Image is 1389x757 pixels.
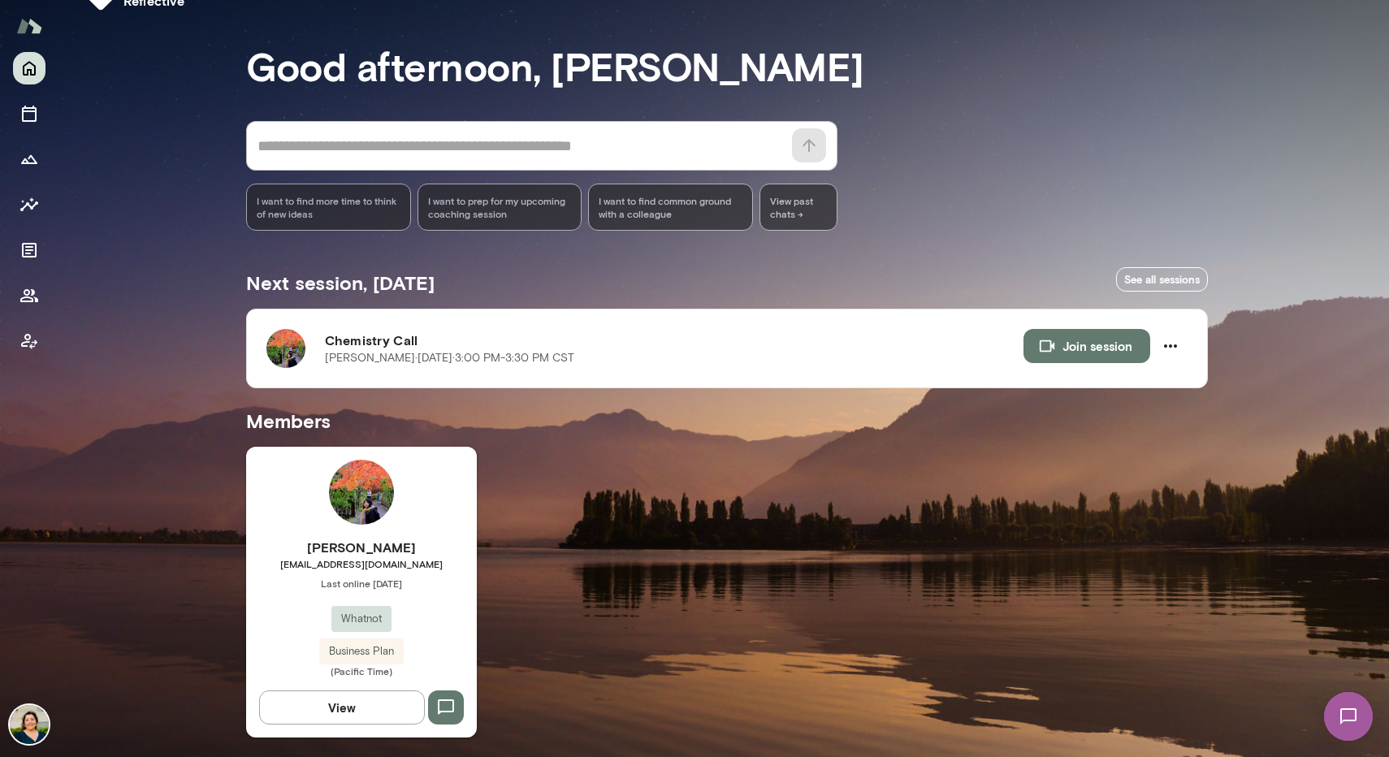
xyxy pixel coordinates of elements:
[246,184,411,231] div: I want to find more time to think of new ideas
[331,611,392,627] span: Whatnot
[1116,267,1208,292] a: See all sessions
[246,577,477,590] span: Last online [DATE]
[13,279,45,312] button: Members
[13,52,45,84] button: Home
[259,690,425,725] button: View
[1023,329,1150,363] button: Join session
[418,184,582,231] div: I want to prep for my upcoming coaching session
[246,664,477,677] span: (Pacific Time)
[16,11,42,41] img: Mento
[13,188,45,221] button: Insights
[246,408,1208,434] h5: Members
[325,331,1023,350] h6: Chemistry Call
[13,97,45,130] button: Sessions
[246,538,477,557] h6: [PERSON_NAME]
[246,270,435,296] h5: Next session, [DATE]
[428,194,572,220] span: I want to prep for my upcoming coaching session
[257,194,400,220] span: I want to find more time to think of new ideas
[329,460,394,525] img: Peishan Ouyang
[325,350,574,366] p: [PERSON_NAME] · [DATE] · 3:00 PM-3:30 PM CST
[319,643,404,660] span: Business Plan
[599,194,742,220] span: I want to find common ground with a colleague
[13,325,45,357] button: Client app
[13,143,45,175] button: Growth Plan
[588,184,753,231] div: I want to find common ground with a colleague
[246,43,1208,89] h3: Good afternoon, [PERSON_NAME]
[759,184,837,231] span: View past chats ->
[13,234,45,266] button: Documents
[246,557,477,570] span: [EMAIL_ADDRESS][DOMAIN_NAME]
[10,705,49,744] img: Lara Indrikovs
